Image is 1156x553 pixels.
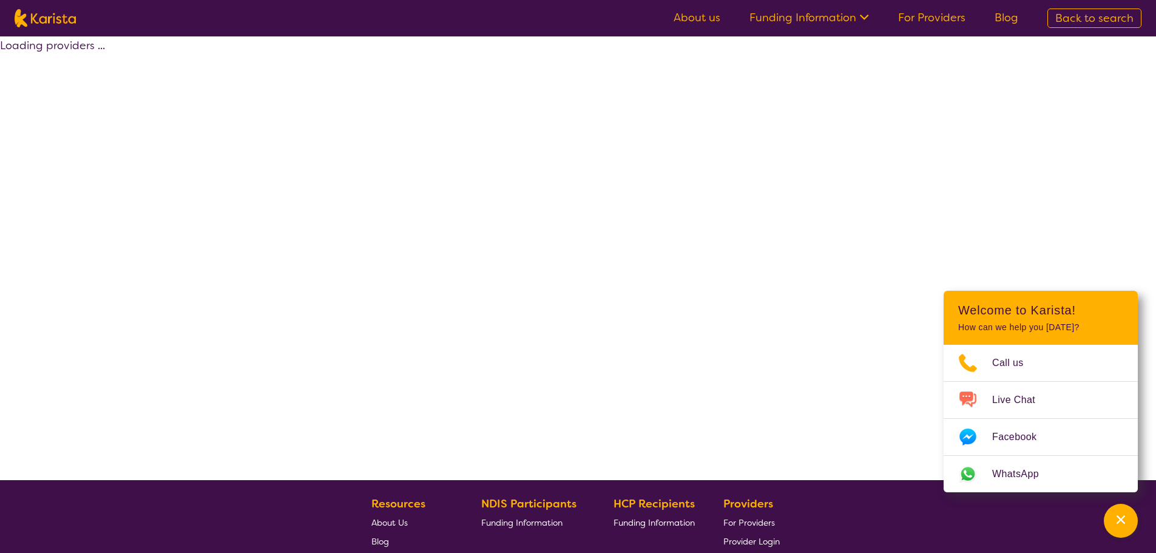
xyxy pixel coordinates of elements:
[371,536,389,547] span: Blog
[992,354,1038,372] span: Call us
[995,10,1018,25] a: Blog
[992,428,1051,446] span: Facebook
[958,322,1123,333] p: How can we help you [DATE]?
[613,497,695,511] b: HCP Recipients
[944,345,1138,492] ul: Choose channel
[613,513,695,532] a: Funding Information
[992,465,1053,483] span: WhatsApp
[723,513,780,532] a: For Providers
[15,9,76,27] img: Karista logo
[371,517,408,528] span: About Us
[958,303,1123,317] h2: Welcome to Karista!
[613,517,695,528] span: Funding Information
[723,517,775,528] span: For Providers
[1047,8,1141,28] a: Back to search
[674,10,720,25] a: About us
[481,497,576,511] b: NDIS Participants
[371,532,453,551] a: Blog
[1055,11,1134,25] span: Back to search
[992,391,1050,409] span: Live Chat
[1104,504,1138,538] button: Channel Menu
[723,536,780,547] span: Provider Login
[723,497,773,511] b: Providers
[723,532,780,551] a: Provider Login
[481,513,586,532] a: Funding Information
[944,456,1138,492] a: Web link opens in a new tab.
[371,497,425,511] b: Resources
[944,291,1138,492] div: Channel Menu
[481,517,563,528] span: Funding Information
[371,513,453,532] a: About Us
[898,10,965,25] a: For Providers
[749,10,869,25] a: Funding Information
